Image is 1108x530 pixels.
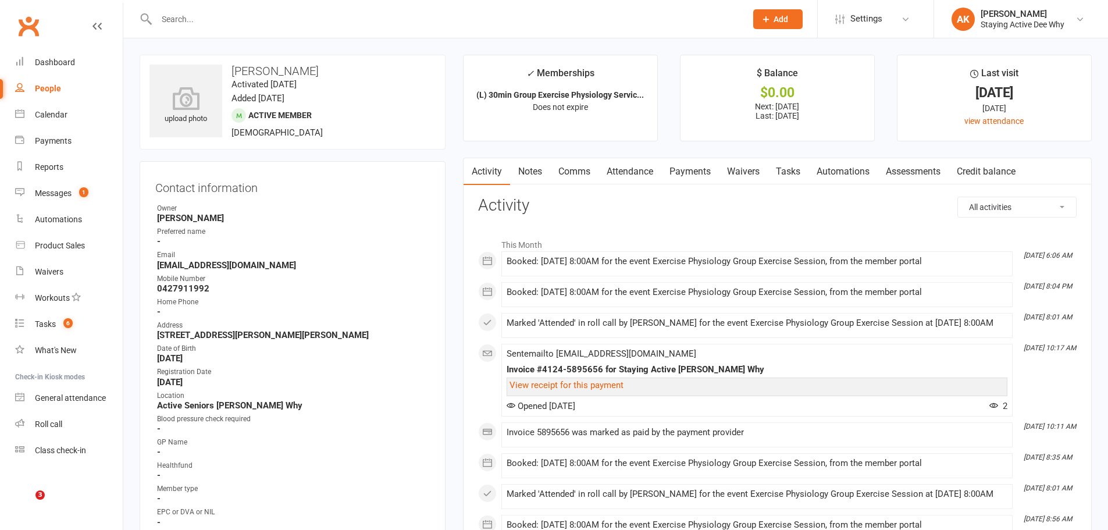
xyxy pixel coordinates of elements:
[15,76,123,102] a: People
[149,87,222,125] div: upload photo
[15,259,123,285] a: Waivers
[526,66,594,87] div: Memberships
[157,297,430,308] div: Home Phone
[774,15,788,24] span: Add
[507,348,696,359] span: Sent email to [EMAIL_ADDRESS][DOMAIN_NAME]
[510,158,550,185] a: Notes
[157,460,430,471] div: Healthfund
[526,68,534,79] i: ✓
[478,233,1077,251] li: This Month
[15,311,123,337] a: Tasks 6
[691,87,864,99] div: $0.00
[507,257,1007,266] div: Booked: [DATE] 8:00AM for the event Exercise Physiology Group Exercise Session, from the member p...
[157,377,430,387] strong: [DATE]
[808,158,878,185] a: Automations
[157,414,430,425] div: Blood pressure check required
[157,236,430,247] strong: -
[1024,453,1072,461] i: [DATE] 8:35 AM
[850,6,882,32] span: Settings
[35,215,82,224] div: Automations
[14,12,43,41] a: Clubworx
[507,318,1007,328] div: Marked 'Attended' in roll call by [PERSON_NAME] for the event Exercise Physiology Group Exercise ...
[1024,344,1076,352] i: [DATE] 10:17 AM
[153,11,738,27] input: Search...
[768,158,808,185] a: Tasks
[15,102,123,128] a: Calendar
[476,90,644,99] strong: (L) 30min Group Exercise Physiology Servic...
[157,483,430,495] div: Member type
[908,87,1081,99] div: [DATE]
[15,207,123,233] a: Automations
[157,390,430,401] div: Location
[231,79,297,90] time: Activated [DATE]
[989,401,1007,411] span: 2
[35,393,106,403] div: General attendance
[964,116,1024,126] a: view attendance
[35,188,72,198] div: Messages
[478,197,1077,215] h3: Activity
[35,319,56,329] div: Tasks
[661,158,719,185] a: Payments
[878,158,949,185] a: Assessments
[157,273,430,284] div: Mobile Number
[157,447,430,457] strong: -
[157,250,430,261] div: Email
[15,180,123,207] a: Messages 1
[753,9,803,29] button: Add
[507,287,1007,297] div: Booked: [DATE] 8:00AM for the event Exercise Physiology Group Exercise Session, from the member p...
[157,226,430,237] div: Preferred name
[157,307,430,317] strong: -
[757,66,798,87] div: $ Balance
[157,283,430,294] strong: 0427911992
[464,158,510,185] a: Activity
[949,158,1024,185] a: Credit balance
[952,8,975,31] div: AK
[1024,484,1072,492] i: [DATE] 8:01 AM
[15,337,123,364] a: What's New
[970,66,1018,87] div: Last visit
[157,353,430,364] strong: [DATE]
[35,446,86,455] div: Class check-in
[15,385,123,411] a: General attendance kiosk mode
[63,318,73,328] span: 6
[533,102,588,112] span: Does not expire
[15,285,123,311] a: Workouts
[15,128,123,154] a: Payments
[35,241,85,250] div: Product Sales
[157,203,430,214] div: Owner
[35,58,75,67] div: Dashboard
[550,158,598,185] a: Comms
[157,470,430,481] strong: -
[15,49,123,76] a: Dashboard
[507,401,575,411] span: Opened [DATE]
[507,520,1007,530] div: Booked: [DATE] 8:00AM for the event Exercise Physiology Group Exercise Session, from the member p...
[157,400,430,411] strong: Active Seniors [PERSON_NAME] Why
[35,84,61,93] div: People
[507,489,1007,499] div: Marked 'Attended' in roll call by [PERSON_NAME] for the event Exercise Physiology Group Exercise ...
[598,158,661,185] a: Attendance
[157,424,430,434] strong: -
[15,154,123,180] a: Reports
[981,19,1064,30] div: Staying Active Dee Why
[157,507,430,518] div: EPC or DVA or NIL
[35,110,67,119] div: Calendar
[691,102,864,120] p: Next: [DATE] Last: [DATE]
[15,411,123,437] a: Roll call
[157,260,430,271] strong: [EMAIL_ADDRESS][DOMAIN_NAME]
[157,320,430,331] div: Address
[981,9,1064,19] div: [PERSON_NAME]
[507,458,1007,468] div: Booked: [DATE] 8:00AM for the event Exercise Physiology Group Exercise Session, from the member p...
[1024,422,1076,431] i: [DATE] 10:11 AM
[35,419,62,429] div: Roll call
[149,65,436,77] h3: [PERSON_NAME]
[157,343,430,354] div: Date of Birth
[507,365,1007,375] div: Invoice #4124-5895656 for Staying Active [PERSON_NAME] Why
[15,233,123,259] a: Product Sales
[35,490,45,500] span: 3
[507,428,1007,437] div: Invoice 5895656 was marked as paid by the payment provider
[12,490,40,518] iframe: Intercom live chat
[35,293,70,303] div: Workouts
[157,493,430,504] strong: -
[157,437,430,448] div: GP Name
[908,102,1081,115] div: [DATE]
